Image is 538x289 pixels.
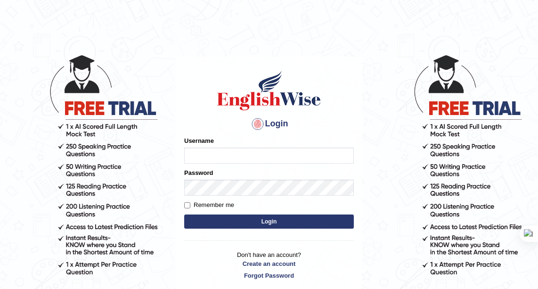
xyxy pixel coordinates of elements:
img: Logo of English Wise sign in for intelligent practice with AI [215,69,323,112]
a: Forgot Password [184,271,354,280]
label: Remember me [184,200,234,210]
label: Password [184,168,213,177]
h4: Login [184,116,354,132]
p: Don't have an account? [184,250,354,280]
button: Login [184,215,354,229]
a: Create an account [184,259,354,268]
input: Remember me [184,202,190,208]
label: Username [184,136,214,145]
